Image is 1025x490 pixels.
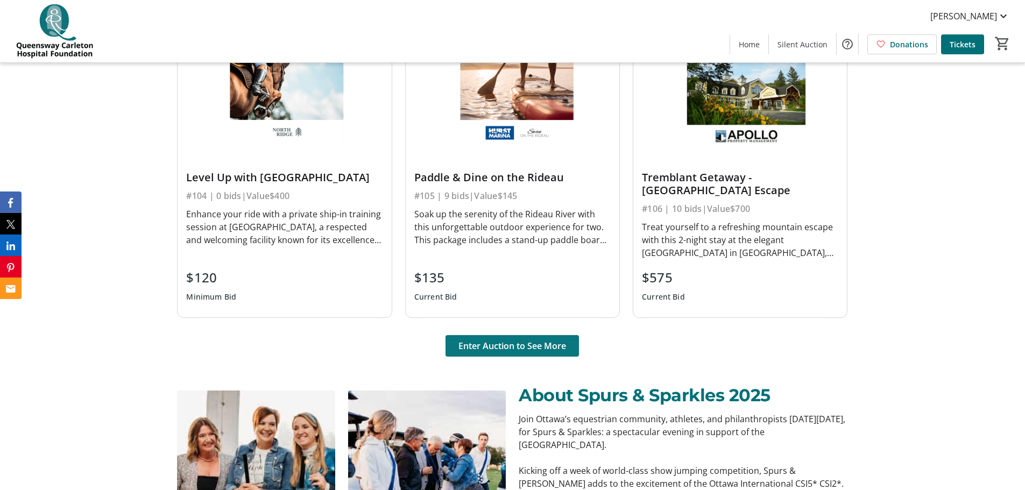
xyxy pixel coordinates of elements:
[186,287,236,307] div: Minimum Bid
[730,34,768,54] a: Home
[414,171,611,184] div: Paddle & Dine on the Rideau
[406,28,619,148] img: Paddle & Dine on the Rideau
[642,201,838,216] div: #106 | 10 bids | Value $700
[922,8,1019,25] button: [PERSON_NAME]
[414,188,611,203] div: #105 | 9 bids | Value $145
[769,34,836,54] a: Silent Auction
[414,287,457,307] div: Current Bid
[837,33,858,55] button: Help
[890,39,928,50] span: Donations
[941,34,984,54] a: Tickets
[642,171,838,197] div: Tremblant Getaway - [GEOGRAPHIC_DATA] Escape
[867,34,937,54] a: Donations
[777,39,828,50] span: Silent Auction
[186,171,383,184] div: Level Up with [GEOGRAPHIC_DATA]
[186,268,236,287] div: $120
[519,382,847,408] p: About Spurs & Sparkles 2025
[642,221,838,259] div: Treat yourself to a refreshing mountain escape with this 2-night stay at the elegant [GEOGRAPHIC_...
[633,28,847,148] img: Tremblant Getaway - Chateau Beauvallon Escape
[446,335,579,357] button: Enter Auction to See More
[458,339,566,352] span: Enter Auction to See More
[993,34,1012,53] button: Cart
[414,208,611,246] div: Soak up the serenity of the Rideau River with this unforgettable outdoor experience for two. This...
[6,4,102,58] img: QCH Foundation's Logo
[642,287,685,307] div: Current Bid
[414,268,457,287] div: $135
[186,188,383,203] div: #104 | 0 bids | Value $400
[186,208,383,246] div: Enhance your ride with a private ship-in training session at [GEOGRAPHIC_DATA], a respected and w...
[519,413,847,451] p: Join Ottawa’s equestrian community, athletes, and philanthropists [DATE][DATE], for Spurs & Spark...
[950,39,975,50] span: Tickets
[642,268,685,287] div: $575
[178,28,391,148] img: Level Up with Northridge Farm
[930,10,997,23] span: [PERSON_NAME]
[739,39,760,50] span: Home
